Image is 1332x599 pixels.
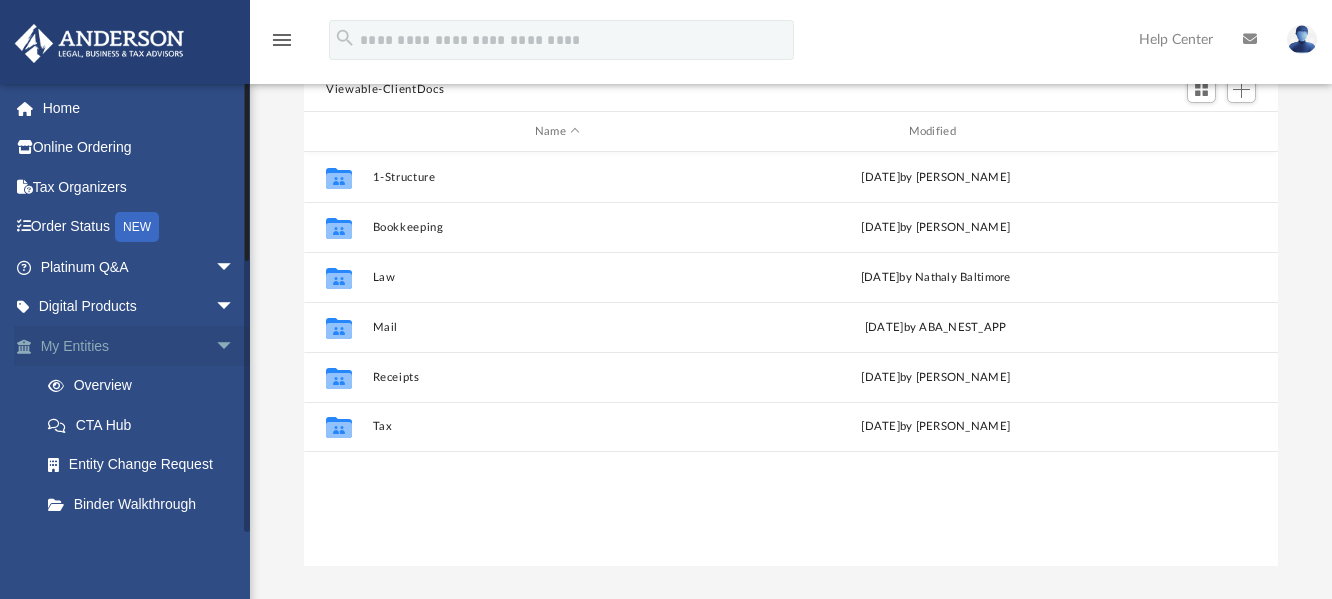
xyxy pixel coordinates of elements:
button: Bookkeeping [373,221,743,234]
button: Viewable-ClientDocs [326,81,444,99]
span: arrow_drop_down [215,326,255,367]
a: Home [14,88,265,128]
div: Modified [750,123,1120,141]
div: [DATE] by [PERSON_NAME] [751,219,1121,237]
a: menu [270,38,294,52]
i: menu [270,28,294,52]
button: Receipts [373,371,743,384]
div: Name [372,123,742,141]
a: Platinum Q&Aarrow_drop_down [14,247,265,287]
i: search [334,27,356,49]
span: arrow_drop_down [215,247,255,288]
a: Digital Productsarrow_drop_down [14,287,265,327]
button: 1-Structure [373,171,743,184]
button: Mail [373,321,743,334]
a: Binder Walkthrough [28,484,265,524]
div: NEW [115,212,159,242]
div: [DATE] by [PERSON_NAME] [751,418,1121,436]
button: Tax [373,420,743,433]
img: User Pic [1287,25,1317,54]
a: Order StatusNEW [14,207,265,248]
a: Overview [28,366,265,406]
a: My Entitiesarrow_drop_down [14,326,265,366]
div: [DATE] by [PERSON_NAME] [751,369,1121,387]
div: [DATE] by [PERSON_NAME] [751,169,1121,187]
a: My Blueprint [28,524,255,564]
div: id [313,123,363,141]
a: Online Ordering [14,128,265,168]
div: id [1129,123,1269,141]
button: Law [373,271,743,284]
a: CTA Hub [28,405,265,445]
div: [DATE] by ABA_NEST_APP [751,319,1121,337]
div: [DATE] by Nathaly Baltimore [751,269,1121,287]
a: Entity Change Request [28,445,265,485]
a: Tax Organizers [14,167,265,207]
span: arrow_drop_down [215,287,255,328]
button: Add [1227,76,1257,104]
img: Anderson Advisors Platinum Portal [9,24,190,63]
div: grid [304,152,1278,566]
button: Switch to Grid View [1187,76,1217,104]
